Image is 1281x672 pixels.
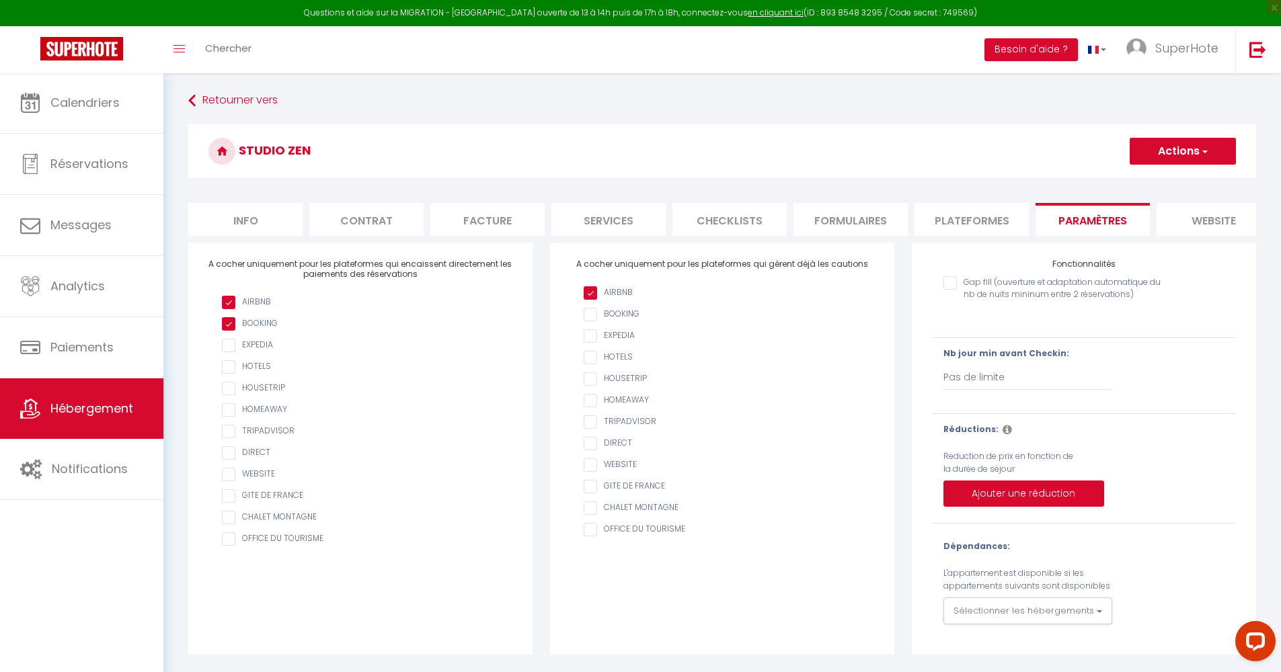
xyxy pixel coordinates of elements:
a: ... SuperHote [1116,26,1235,73]
button: Besoin d'aide ? [984,38,1078,61]
b: Nb jour min avant Checkin: [943,347,1069,359]
img: logout [1249,41,1266,58]
button: Sélectionner les hébergements [943,597,1112,624]
li: Paramètres [1036,203,1150,236]
h4: Fonctionnalités [932,259,1236,269]
h4: A cocher uniquement pour les plateformes qui gèrent déjà les cautions [570,259,874,269]
img: ... [1126,38,1147,58]
li: Checklists [672,203,787,236]
span: Notifications [52,460,128,477]
h3: Studio Zen [188,124,1256,178]
span: Analytics [50,278,105,294]
span: SuperHote [1155,40,1218,56]
iframe: LiveChat chat widget [1225,616,1281,672]
span: Réservations [50,155,128,172]
span: Chercher [205,41,251,55]
li: website [1157,203,1271,236]
a: Retourner vers [188,89,1256,113]
button: Ajouter une réduction [943,480,1104,507]
span: Messages [50,216,112,233]
label: L'appartement est disponible si les appartements suivants sont disponibles [943,567,1131,593]
label: Reduction de prix en fonction de la durée de séjour [943,450,1074,476]
a: en cliquant ici [748,7,804,18]
img: Super Booking [40,37,123,60]
li: Contrat [309,203,424,236]
a: Chercher [195,26,262,73]
button: Actions [1130,138,1236,165]
li: Services [551,203,666,236]
span: Hébergement [50,400,133,417]
b: Réductions: [943,423,999,435]
span: Paiements [50,339,114,355]
li: Info [188,203,303,236]
span: Calendriers [50,94,120,111]
li: Facture [430,203,545,236]
h4: A cocher uniquement pour les plateformes qui encaissent directement les paiements des réservations [208,259,512,279]
b: Dépendances: [943,540,1010,552]
li: Formulaires [793,203,908,236]
li: Plateformes [915,203,1029,236]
